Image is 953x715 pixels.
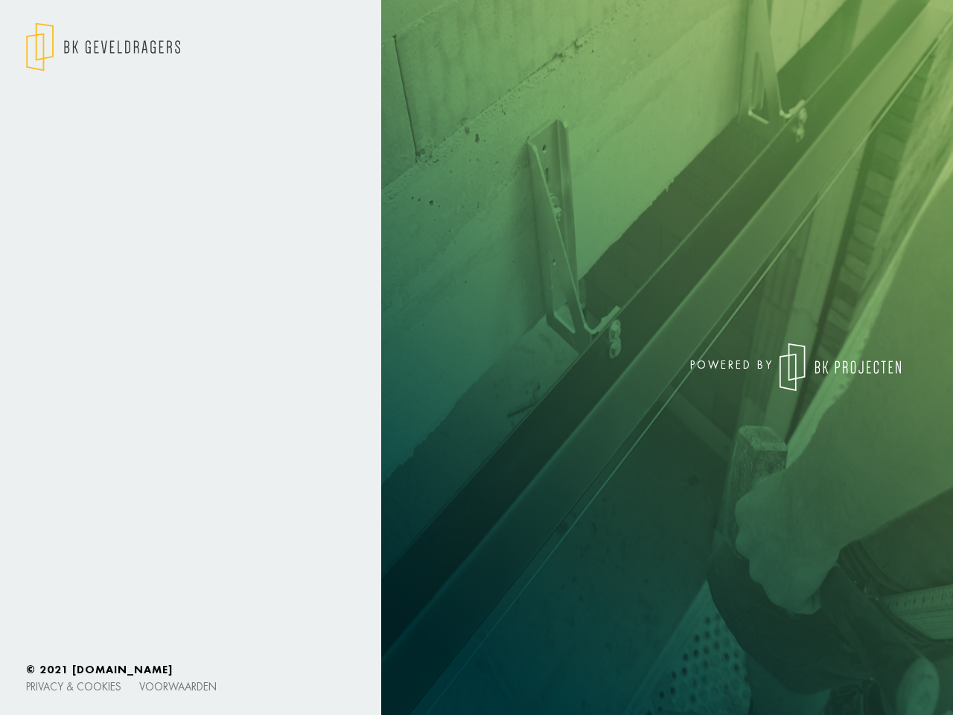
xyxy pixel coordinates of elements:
h6: © 2021 [DOMAIN_NAME] [26,663,927,676]
img: logo [780,343,901,391]
div: powered by [488,343,901,391]
a: Voorwaarden [139,679,217,693]
a: Privacy & cookies [26,679,121,693]
img: logo [26,22,180,71]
